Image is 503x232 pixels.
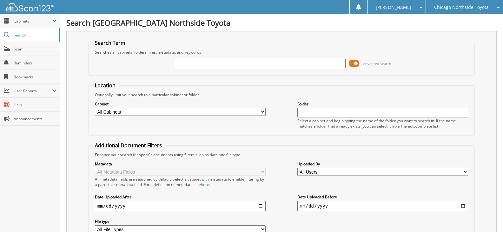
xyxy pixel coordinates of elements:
[14,60,56,66] span: Reminders
[201,182,209,187] a: here
[434,5,489,9] span: Chicago Northside Toyota
[66,17,497,28] h1: Search [GEOGRAPHIC_DATA] Northside Toyota
[92,82,119,89] legend: Location
[363,61,391,66] span: Advanced Search
[471,202,503,232] iframe: Chat Widget
[297,101,468,107] label: Folder
[92,152,471,157] div: Enhance your search for specific documents using filters such as date and file type.
[14,88,52,94] span: User Reports
[14,32,56,38] span: Search
[297,161,468,167] label: Uploaded By
[14,116,56,122] span: Announcements
[14,102,56,108] span: Help
[92,142,165,149] legend: Additional Document Filters
[14,74,56,80] span: Bookmarks
[297,201,468,211] input: end
[92,92,471,97] div: Optionally limit your search to a particular cabinet or folder
[95,194,266,200] label: Date Uploaded After
[14,18,52,24] span: Cabinets
[376,5,411,9] span: [PERSON_NAME]
[297,194,468,200] label: Date Uploaded Before
[297,118,468,129] div: Select a cabinet and begin typing the name of the folder you want to search in. If the name match...
[95,219,266,224] label: File type
[95,161,266,167] label: Metadata
[95,176,266,187] div: All metadata fields are searched by default. Select a cabinet with metadata to enable filtering b...
[92,39,129,46] legend: Search Term
[95,201,266,211] input: start
[6,3,54,11] img: scan123-logo-white.svg
[14,46,56,52] span: Scan
[95,101,266,107] label: Cabinet
[92,50,471,55] div: Searches all cabinets, folders, files, metadata, and keywords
